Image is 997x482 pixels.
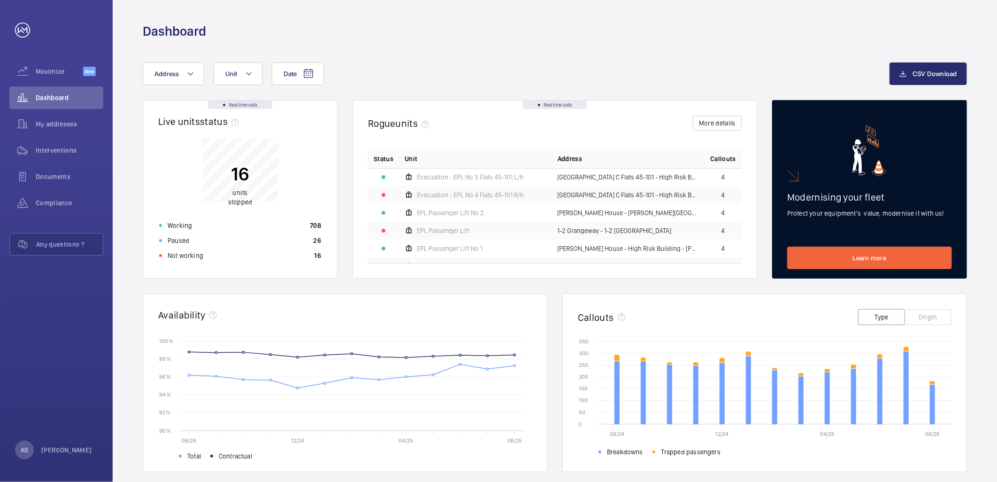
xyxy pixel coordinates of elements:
[507,437,522,444] text: 08/25
[787,209,952,218] p: Protect your equipment's value, modernise it with us!
[36,240,103,249] span: Any questions ?
[159,427,171,434] text: 90 %
[579,350,589,357] text: 300
[787,247,952,269] a: Learn more
[159,409,170,416] text: 92 %
[83,67,96,76] span: Beta
[168,251,203,260] p: Not working
[272,62,324,85] button: Date
[417,227,469,234] span: EPL Passenger Lift
[721,245,725,252] span: 4
[168,236,189,245] p: Paused
[558,174,699,180] span: [GEOGRAPHIC_DATA] C Flats 45-101 - High Risk Building - [GEOGRAPHIC_DATA] 45-101
[578,311,614,323] h2: Callouts
[228,188,252,207] p: units
[787,191,952,203] h2: Modernising your fleet
[890,62,967,85] button: CSV Download
[579,385,588,392] text: 150
[661,447,721,457] span: Trapped passengers
[417,245,483,252] span: EPL Passenger Lift No 1
[143,23,206,40] h1: Dashboard
[168,221,192,230] p: Working
[579,397,588,404] text: 100
[21,445,28,455] p: AS
[36,67,83,76] span: Maximize
[610,431,624,437] text: 08/24
[721,227,725,234] span: 4
[36,198,103,208] span: Compliance
[368,117,433,129] h2: Rogue
[710,154,736,163] span: Callouts
[228,163,252,186] p: 16
[721,210,725,216] span: 4
[858,309,905,325] button: Type
[159,391,171,398] text: 94 %
[284,70,297,78] span: Date
[143,62,204,85] button: Address
[159,373,171,380] text: 96 %
[374,154,393,163] p: Status
[158,116,243,127] h2: Live units
[310,221,321,230] p: 708
[913,70,957,78] span: CSV Download
[579,338,589,345] text: 350
[228,199,252,206] span: stopped
[159,337,173,344] text: 100 %
[200,116,243,127] span: status
[558,245,699,252] span: [PERSON_NAME] House - High Risk Building - [PERSON_NAME][GEOGRAPHIC_DATA]
[716,431,729,437] text: 12/24
[579,421,582,428] text: 0
[558,154,582,163] span: Address
[313,236,321,245] p: 26
[219,451,252,461] span: Contractual
[417,210,484,216] span: EPL Passenger Lift No 2
[154,70,179,78] span: Address
[225,70,238,78] span: Unit
[925,431,940,437] text: 08/25
[693,116,742,131] button: More details
[36,119,103,129] span: My addresses
[208,101,272,109] div: Real time data
[721,192,725,198] span: 4
[820,431,835,437] text: 04/25
[558,210,699,216] span: [PERSON_NAME] House - [PERSON_NAME][GEOGRAPHIC_DATA]
[558,192,699,198] span: [GEOGRAPHIC_DATA] C Flats 45-101 - High Risk Building - [GEOGRAPHIC_DATA] 45-101
[158,309,206,321] h2: Availability
[36,93,103,102] span: Dashboard
[579,373,588,380] text: 200
[417,174,523,180] span: Evacuation - EPL No 3 Flats 45-101 L/h
[314,251,321,260] p: 16
[579,409,585,416] text: 50
[721,174,725,180] span: 4
[214,62,262,85] button: Unit
[523,101,587,109] div: Real time data
[405,154,417,163] span: Unit
[852,125,887,176] img: marketing-card.svg
[291,437,304,444] text: 12/24
[182,437,196,444] text: 08/24
[579,362,588,368] text: 250
[607,447,643,457] span: Breakdowns
[41,445,92,455] p: [PERSON_NAME]
[396,117,433,129] span: units
[159,356,171,362] text: 98 %
[36,146,103,155] span: Interventions
[187,451,201,461] span: Total
[417,192,524,198] span: Evacuation - EPL No 4 Flats 45-101 R/h
[399,437,414,444] text: 04/25
[558,227,672,234] span: 1-2 Grangeway - 1-2 [GEOGRAPHIC_DATA]
[36,172,103,181] span: Documents
[905,309,951,325] button: Origin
